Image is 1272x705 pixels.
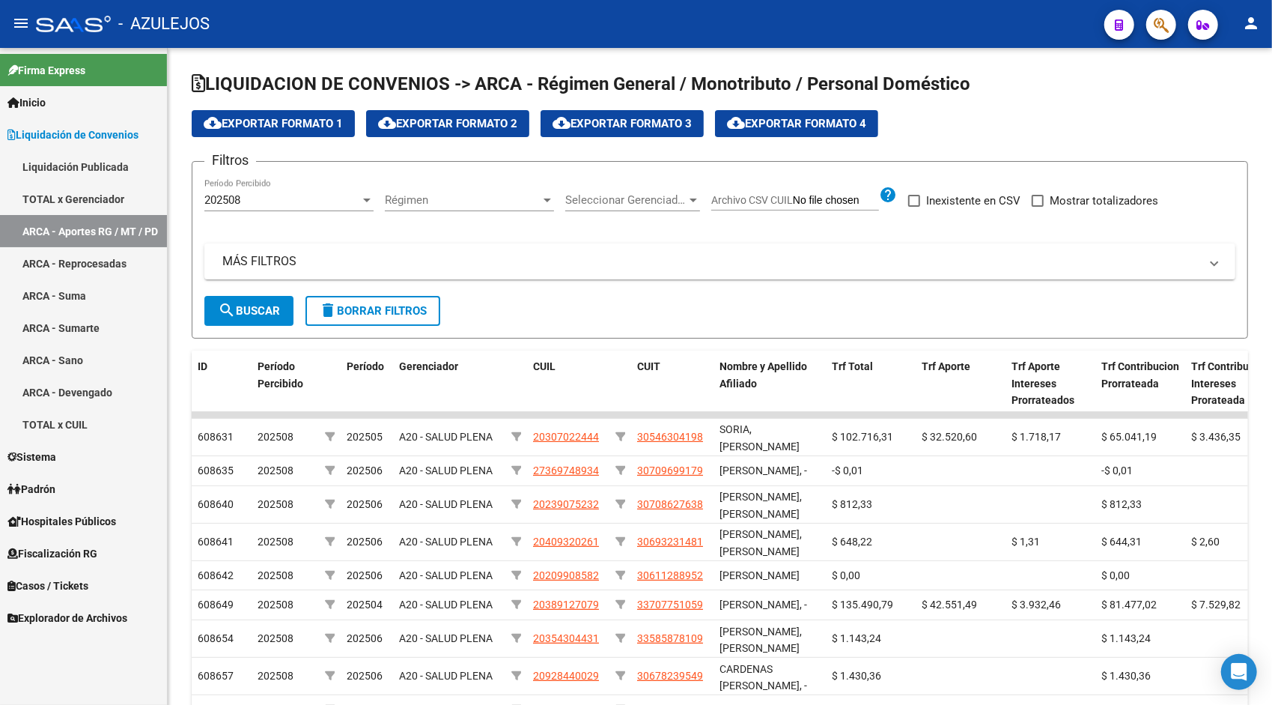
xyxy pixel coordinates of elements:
span: 202504 [347,599,383,611]
span: Fiscalización RG [7,545,97,562]
span: -$ 0,01 [1101,465,1133,476]
button: Buscar [204,296,293,326]
span: Borrar Filtros [319,304,427,318]
span: 202505 [347,431,383,443]
span: 30709699179 [637,465,703,476]
mat-icon: cloud_download [553,114,570,132]
button: Exportar Formato 2 [366,110,529,137]
span: $ 7.529,82 [1191,599,1241,611]
span: 608657 [198,670,234,682]
span: A20 - SALUD PLENA [399,632,493,644]
span: CUIT [637,360,660,372]
mat-icon: delete [319,301,337,319]
mat-icon: cloud_download [727,114,745,132]
span: 30708627638 [637,498,703,510]
span: $ 65.041,19 [1101,431,1157,443]
span: $ 42.551,49 [922,599,977,611]
span: 20928440029 [533,670,599,682]
span: Trf Contribucion Prorrateada [1101,360,1179,390]
span: $ 0,00 [1101,569,1130,581]
span: [PERSON_NAME], [PERSON_NAME] [719,491,802,520]
span: 202508 [258,599,293,611]
span: CUIL [533,360,556,372]
span: Exportar Formato 2 [378,117,517,130]
span: 20389127079 [533,599,599,611]
span: 202506 [347,536,383,548]
span: Exportar Formato 1 [204,117,343,130]
span: 608642 [198,569,234,581]
span: $ 644,31 [1101,536,1142,548]
span: $ 102.716,31 [832,431,893,443]
span: 20307022444 [533,431,599,443]
span: CARDENAS [PERSON_NAME], - [719,663,807,692]
span: $ 81.477,02 [1101,599,1157,611]
span: $ 0,00 [832,569,860,581]
span: 608631 [198,431,234,443]
mat-icon: cloud_download [378,114,396,132]
span: $ 2,60 [1191,536,1220,548]
span: 608641 [198,536,234,548]
span: Exportar Formato 4 [727,117,866,130]
span: Inexistente en CSV [926,192,1020,210]
span: A20 - SALUD PLENA [399,431,493,443]
span: 30546304198 [637,431,703,443]
span: LIQUIDACION DE CONVENIOS -> ARCA - Régimen General / Monotributo / Personal Doméstico [192,73,970,94]
span: 608635 [198,465,234,476]
span: A20 - SALUD PLENA [399,498,493,510]
span: Régimen [385,193,541,207]
span: $ 135.490,79 [832,599,893,611]
span: $ 648,22 [832,536,872,548]
span: 202506 [347,670,383,682]
span: $ 812,33 [1101,498,1142,510]
datatable-header-cell: Período Percibido [252,351,319,417]
datatable-header-cell: Trf Aporte Intereses Prorrateados [1005,351,1095,417]
div: Open Intercom Messenger [1221,654,1257,690]
span: 20239075232 [533,498,599,510]
span: [PERSON_NAME], - [719,465,807,476]
span: Período Percibido [258,360,303,390]
span: Trf Aporte [922,360,970,372]
span: Período [347,360,384,372]
span: 30678239549 [637,670,703,682]
span: [PERSON_NAME], [PERSON_NAME] [719,528,802,557]
datatable-header-cell: Nombre y Apellido Afiliado [713,351,826,417]
span: Firma Express [7,62,85,79]
span: Gerenciador [399,360,458,372]
span: 202508 [258,632,293,644]
span: 202508 [258,465,293,476]
datatable-header-cell: ID [192,351,252,417]
span: Seleccionar Gerenciador [565,193,687,207]
span: Trf Contribucion Intereses Prorateada [1191,360,1269,407]
datatable-header-cell: Gerenciador [393,351,505,417]
span: Exportar Formato 3 [553,117,692,130]
button: Exportar Formato 4 [715,110,878,137]
span: $ 3.932,46 [1011,599,1061,611]
span: $ 32.520,60 [922,431,977,443]
mat-icon: search [218,301,236,319]
span: 202508 [258,498,293,510]
span: Hospitales Públicos [7,513,116,530]
span: 202508 [258,670,293,682]
span: A20 - SALUD PLENA [399,599,493,611]
span: 20354304431 [533,632,599,644]
mat-icon: menu [12,14,30,32]
span: 608654 [198,632,234,644]
datatable-header-cell: Trf Contribucion Prorrateada [1095,351,1185,417]
span: [PERSON_NAME] [719,569,800,581]
span: Mostrar totalizadores [1050,192,1158,210]
span: Buscar [218,304,280,318]
mat-icon: person [1242,14,1260,32]
span: Trf Aporte Intereses Prorrateados [1011,360,1074,407]
span: 30693231481 [637,536,703,548]
span: [PERSON_NAME], [PERSON_NAME] [719,626,802,655]
span: Explorador de Archivos [7,610,127,626]
button: Exportar Formato 3 [541,110,704,137]
span: $ 1.430,36 [1101,670,1151,682]
span: 20209908582 [533,569,599,581]
span: $ 3.436,35 [1191,431,1241,443]
span: -$ 0,01 [832,465,863,476]
h3: Filtros [204,150,256,171]
mat-icon: help [879,186,897,204]
span: $ 1.143,24 [832,632,881,644]
datatable-header-cell: Período [341,351,393,417]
